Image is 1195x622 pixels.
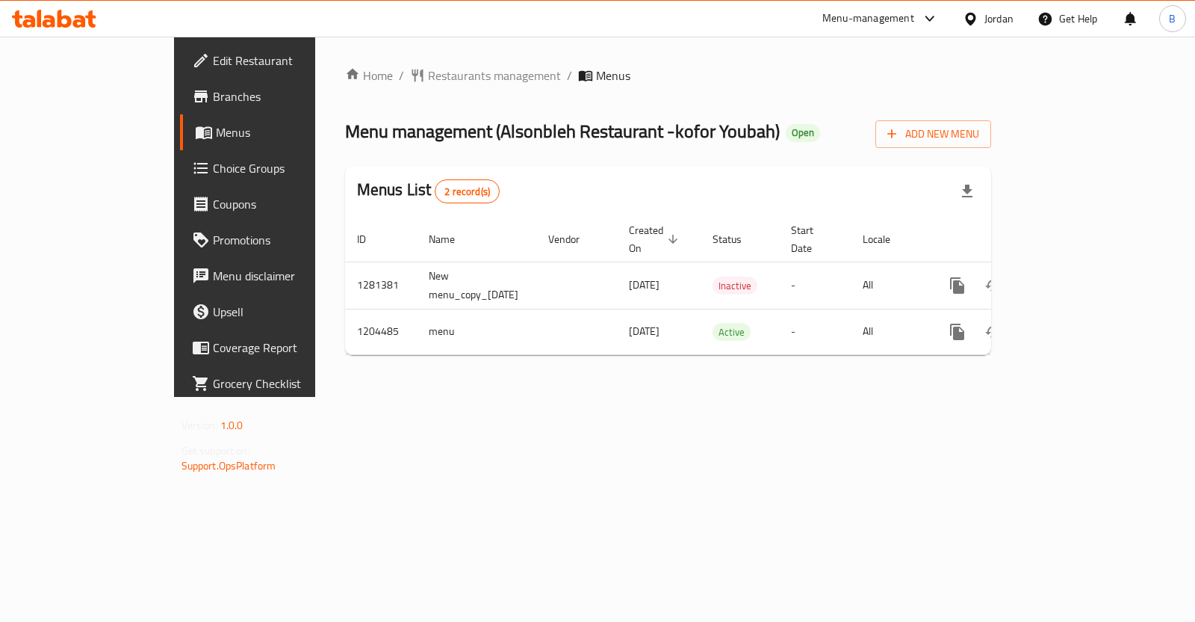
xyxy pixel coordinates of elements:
span: Menu management ( Alsonbleh Restaurant -kofor Youbah ) [345,114,780,148]
span: Created On [629,221,683,257]
button: Add New Menu [875,120,991,148]
span: Start Date [791,221,833,257]
td: New menu_copy_[DATE] [417,262,536,309]
span: B [1169,10,1176,27]
div: Open [786,124,820,142]
span: Menus [216,123,361,141]
a: Promotions [180,222,373,258]
span: Edit Restaurant [213,52,361,70]
td: 1204485 [345,309,417,354]
span: Branches [213,87,361,105]
a: Coupons [180,186,373,222]
span: Restaurants management [428,67,561,84]
a: Upsell [180,294,373,330]
td: All [851,262,928,309]
span: Grocery Checklist [213,375,361,392]
span: Vendor [548,230,599,248]
div: Menu-management [822,10,914,28]
div: Total records count [435,179,500,203]
th: Actions [928,217,1095,262]
div: Export file [949,173,985,209]
span: Upsell [213,303,361,321]
a: Restaurants management [410,67,561,84]
li: / [399,67,404,84]
span: [DATE] [629,321,659,341]
a: Support.OpsPlatform [181,456,276,475]
span: Coverage Report [213,339,361,357]
span: Add New Menu [887,125,979,144]
a: Menus [180,114,373,150]
span: 2 record(s) [435,185,499,199]
td: - [779,309,851,354]
td: All [851,309,928,354]
a: Menu disclaimer [180,258,373,294]
span: Inactive [713,277,757,295]
span: Get support on: [181,441,250,461]
h2: Menus List [357,179,500,203]
li: / [567,67,572,84]
a: Choice Groups [180,150,373,186]
span: [DATE] [629,275,659,295]
table: enhanced table [345,217,1095,355]
span: 1.0.0 [220,416,243,435]
a: Edit Restaurant [180,43,373,78]
button: more [940,314,975,350]
span: Choice Groups [213,159,361,177]
td: 1281381 [345,262,417,309]
span: Coupons [213,195,361,213]
a: Grocery Checklist [180,366,373,401]
button: Change Status [975,268,1011,304]
span: Version: [181,416,218,435]
span: Menu disclaimer [213,267,361,285]
button: Change Status [975,314,1011,350]
span: Open [786,126,820,139]
button: more [940,268,975,304]
a: Branches [180,78,373,114]
span: Active [713,324,751,341]
span: Locale [863,230,910,248]
span: Name [429,230,474,248]
div: Inactive [713,277,757,295]
span: Promotions [213,231,361,249]
a: Coverage Report [180,330,373,366]
span: Menus [596,67,630,84]
td: menu [417,309,536,354]
span: ID [357,230,385,248]
nav: breadcrumb [345,67,992,84]
td: - [779,262,851,309]
div: Jordan [984,10,1014,27]
span: Status [713,230,761,248]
